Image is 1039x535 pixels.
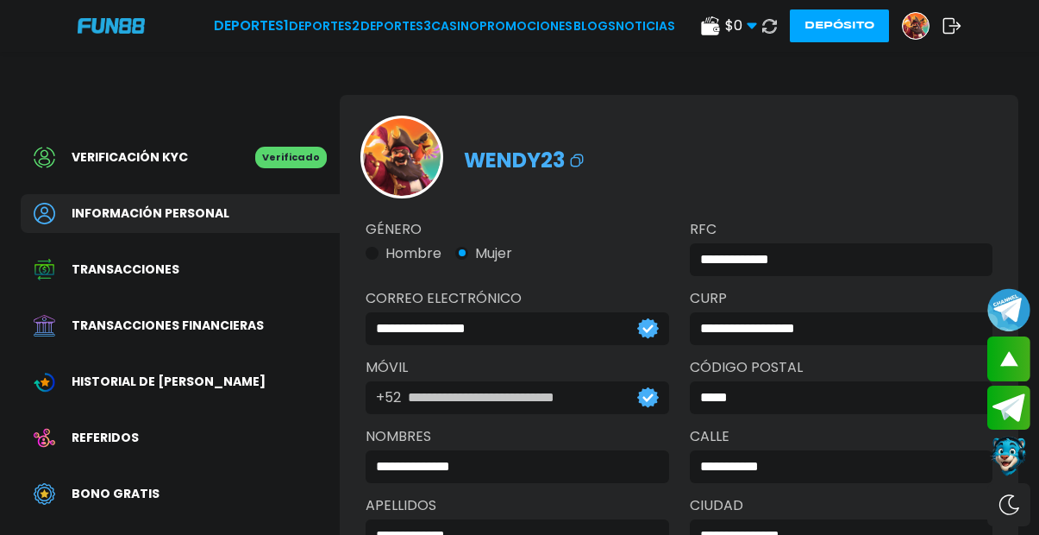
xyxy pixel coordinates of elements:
[72,205,229,223] span: Información personal
[72,261,179,279] span: Transacciones
[72,317,264,335] span: Transacciones financieras
[366,357,669,378] label: Móvil
[366,495,669,516] label: APELLIDOS
[72,485,160,503] span: Bono Gratis
[21,194,340,233] a: PersonalInformación personal
[573,17,616,35] a: BLOGS
[987,434,1030,479] button: Contact customer service
[690,288,993,309] label: CURP
[431,17,479,35] a: CASINO
[690,219,993,240] label: RFC
[21,362,340,401] a: Wagering TransactionHistorial de [PERSON_NAME]
[366,219,669,240] label: Género
[366,288,669,309] label: Correo electrónico
[902,12,942,40] a: Avatar
[455,243,512,264] button: Mujer
[72,148,188,167] span: Verificación KYC
[72,373,266,391] span: Historial de [PERSON_NAME]
[21,419,340,457] a: ReferralReferidos
[464,136,587,176] p: wendy23
[289,17,360,35] a: Deportes2
[34,259,55,280] img: Transaction History
[21,138,340,177] a: Verificación KYCVerificado
[479,17,573,35] a: Promociones
[987,483,1030,526] div: Switch theme
[690,426,993,447] label: Calle
[78,18,145,33] img: Company Logo
[255,147,327,168] p: Verificado
[34,371,55,393] img: Wagering Transaction
[987,386,1030,431] button: Join telegram
[987,337,1030,381] button: scroll up
[987,287,1030,332] button: Join telegram channel
[72,429,139,447] span: Referidos
[616,17,675,35] a: NOTICIAS
[34,315,55,337] img: Financial Transaction
[34,203,55,224] img: Personal
[690,357,993,378] label: Código Postal
[376,387,401,408] p: +52
[366,426,669,447] label: NOMBRES
[790,9,889,42] button: Depósito
[903,13,929,39] img: Avatar
[363,118,441,196] img: Avatar
[214,16,289,36] a: Deportes1
[21,475,340,513] a: Free BonusBono Gratis
[21,250,340,289] a: Transaction HistoryTransacciones
[34,427,55,449] img: Referral
[725,16,757,36] span: $ 0
[360,17,431,35] a: Deportes3
[366,243,441,264] button: Hombre
[21,306,340,345] a: Financial TransactionTransacciones financieras
[34,483,55,505] img: Free Bonus
[690,495,993,516] label: Ciudad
